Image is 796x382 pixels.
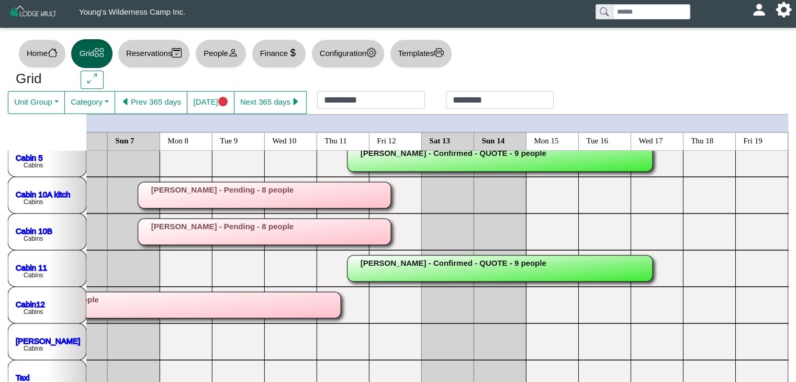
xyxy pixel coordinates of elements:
button: caret left fillPrev 365 days [115,91,187,114]
text: Cabins [24,345,43,352]
button: Gridgrid [71,39,113,68]
a: Cabin 11 [16,263,47,272]
button: Next 365 dayscaret right fill [234,91,307,114]
svg: grid [94,48,104,58]
a: [PERSON_NAME] [16,336,80,345]
button: Unit Group [8,91,65,114]
a: Taxi [16,373,30,381]
input: Check in [317,91,425,109]
img: Z [8,4,58,23]
button: Reservationscalendar2 check [118,39,190,68]
a: Cabin12 [16,299,45,308]
text: Sun 7 [115,136,134,144]
button: Homehouse [18,39,66,68]
svg: gear fill [780,6,788,14]
text: Fri 19 [743,136,762,144]
button: Category [64,91,115,114]
button: arrows angle expand [81,71,103,89]
text: Cabins [24,308,43,316]
svg: person [228,48,238,58]
button: Configurationgear [311,39,385,68]
text: Thu 18 [691,136,713,144]
button: Templatesprinter [390,39,452,68]
text: Cabins [24,235,43,242]
text: Mon 8 [167,136,188,144]
svg: search [600,7,608,16]
a: Cabin 5 [16,153,43,162]
a: Cabin 10A kitch [16,189,70,198]
button: [DATE]circle fill [187,91,234,114]
svg: arrows angle expand [87,74,97,84]
h3: Grid [16,71,65,87]
text: Thu 11 [324,136,346,144]
a: Cabin 10B [16,226,52,235]
input: Check out [446,91,554,109]
svg: house [48,48,58,58]
text: Fri 12 [377,136,396,144]
text: Tue 16 [586,136,608,144]
text: Mon 15 [534,136,558,144]
svg: caret right fill [290,97,300,107]
text: Cabins [24,272,43,279]
svg: currency dollar [288,48,298,58]
svg: calendar2 check [172,48,182,58]
text: Tue 9 [220,136,238,144]
text: Sat 13 [429,136,450,144]
svg: printer [434,48,444,58]
svg: person fill [755,6,763,14]
text: Wed 17 [638,136,663,144]
svg: caret left fill [121,97,131,107]
text: Wed 10 [272,136,296,144]
text: Cabins [24,198,43,206]
svg: circle fill [218,97,228,107]
button: Peopleperson [195,39,246,68]
button: Financecurrency dollar [252,39,306,68]
svg: gear [366,48,376,58]
text: Sun 14 [481,136,504,144]
text: Cabins [24,162,43,169]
